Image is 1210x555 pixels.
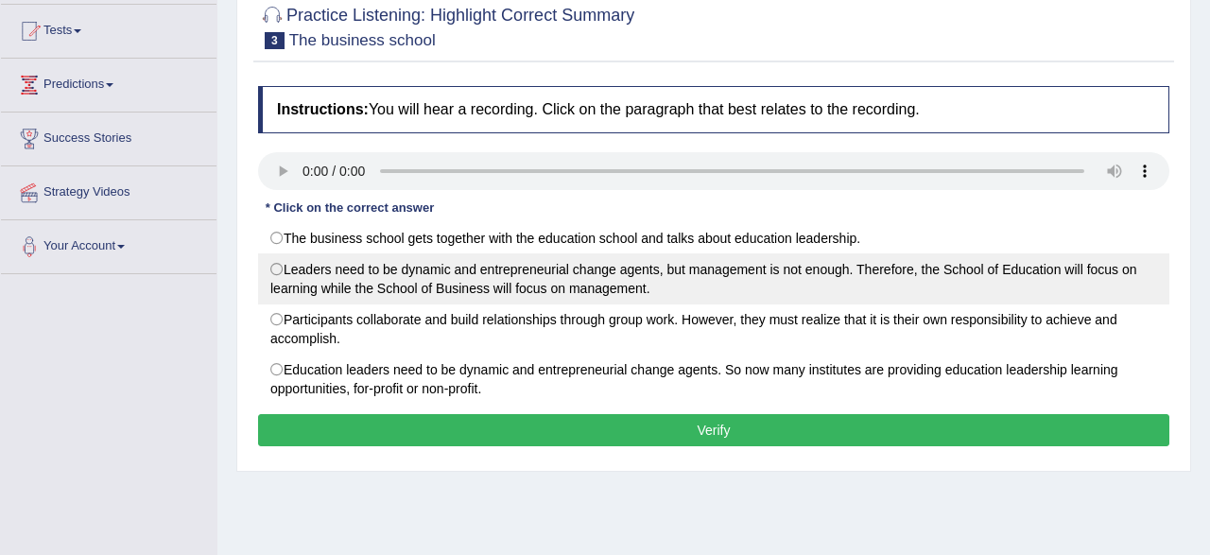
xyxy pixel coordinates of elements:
[1,59,216,106] a: Predictions
[1,113,216,160] a: Success Stories
[258,354,1169,405] label: Education leaders need to be dynamic and entrepreneurial change agents. So now many institutes ar...
[258,414,1169,446] button: Verify
[289,31,436,49] small: The business school
[258,2,634,49] h2: Practice Listening: Highlight Correct Summary
[258,222,1169,254] label: The business school gets together with the education school and talks about education leadership.
[258,304,1169,355] label: Participants collaborate and build relationships through group work. However, they must realize t...
[1,166,216,214] a: Strategy Videos
[258,86,1169,133] h4: You will hear a recording. Click on the paragraph that best relates to the recording.
[1,220,216,268] a: Your Account
[1,5,216,52] a: Tests
[258,253,1169,304] label: Leaders need to be dynamic and entrepreneurial change agents, but management is not enough. There...
[258,199,441,217] div: * Click on the correct answer
[265,32,285,49] span: 3
[277,101,369,117] b: Instructions:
